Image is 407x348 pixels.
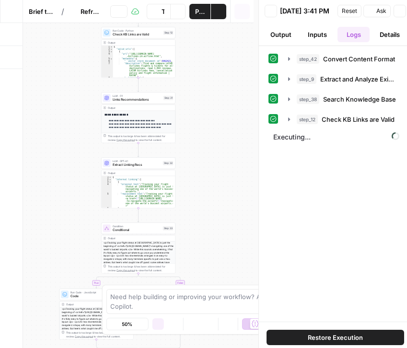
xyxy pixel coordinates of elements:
[75,335,93,338] span: Copy the output
[297,54,319,64] span: step_42
[108,236,163,240] div: Output
[108,265,174,272] div: This output is too large & has been abbreviated for review. to view the full content.
[163,96,174,100] div: Step 31
[337,27,370,42] button: Logs
[81,7,103,16] span: Refresh Internal Links - Fork
[102,50,113,53] div: 3
[109,178,112,181] span: Toggle code folding, rows 2 through 23
[195,7,205,16] span: Publish
[320,74,396,84] span: Extract and Analyze Existing Links
[102,178,112,181] div: 2
[70,290,119,294] span: Run Code · JavaScript
[376,7,386,15] span: Ask
[108,41,163,45] div: Output
[109,181,112,183] span: Toggle code folding, rows 3 through 6
[323,54,395,64] span: Convert Content Format
[108,134,174,142] div: This output is too large & has been abbreviated for review. to view the full content.
[110,5,128,18] button: Version 1
[301,27,334,42] button: Inputs
[267,330,404,345] button: Restore Execution
[297,94,319,104] span: step_38
[116,139,135,141] span: Copy the output
[108,171,163,175] div: Output
[102,62,113,77] div: 7
[101,157,175,208] div: LLM · GPT-4.1Extract Linking RecsStep 32Output{ "internal_linking":[ { "original_text":"Tracking ...
[110,48,113,50] span: Toggle code folding, rows 2 through 723
[102,58,113,60] div: 5
[189,4,210,19] button: Publish
[323,94,396,104] span: Search Knowledge Base
[101,222,175,273] div: ConditionConditionalStep 33Output<p>Tracking your flight status at [GEOGRAPHIC_DATA] is just the ...
[373,27,406,42] button: Details
[102,46,113,48] div: 1
[163,31,174,35] div: Step 12
[113,224,161,228] span: Condition
[96,273,139,288] g: Edge from step_33 to step_39
[108,106,163,110] div: Output
[113,29,162,33] span: Run Code · Python
[113,32,162,37] span: Check KB Links are Valid
[113,94,162,98] span: LLM · O1
[122,320,132,328] span: 50%
[102,77,113,79] div: 8
[110,77,113,79] span: Toggle code folding, rows 8 through 10
[322,115,395,124] span: Check KB Links are Valid
[66,4,108,19] button: Refresh Internal Links - Fork
[113,97,162,102] span: Links Recommendations
[139,273,181,288] g: Edge from step_33 to step_37
[270,129,402,145] span: Executing...
[102,207,112,209] div: 6
[337,5,361,17] button: Reset
[110,50,113,53] span: Toggle code folding, rows 3 through 26
[162,7,164,16] span: Test Workflow
[102,181,112,183] div: 3
[116,269,135,272] span: Copy the output
[297,115,318,124] span: step_12
[66,302,120,306] div: Output
[23,4,59,19] button: Brief to Article - SEO + AEO
[113,159,161,163] span: LLM · GPT-4.1
[113,228,161,232] span: Conditional
[102,48,113,50] div: 2
[138,143,139,157] g: Edge from step_31 to step_32
[101,27,175,78] div: Run Code · PythonCheck KB Links are ValidStep 12Output{ "valid_urls":[ { "url":"[URL][DOMAIN_NAME...
[265,27,297,42] button: Output
[59,289,134,339] div: Run Code · JavaScriptCodeStep 39Output<p>Tracking your flight status at [GEOGRAPHIC_DATA] is just...
[363,5,391,17] button: Ask
[110,58,113,60] span: Toggle code folding, rows 5 through 16
[102,53,113,58] div: 4
[66,331,131,338] div: This output is too large & has been abbreviated for review. to view the full content.
[163,226,174,231] div: Step 33
[138,208,139,222] g: Edge from step_32 to step_33
[110,46,113,48] span: Toggle code folding, rows 1 through 731
[342,7,357,15] span: Reset
[29,7,54,16] span: Brief to Article - SEO + AEO
[147,4,170,19] button: Test Workflow
[102,60,113,62] div: 6
[61,6,64,17] span: /
[297,74,316,84] span: step_9
[308,333,363,342] span: Restore Execution
[102,193,112,207] div: 5
[70,294,119,299] span: Code
[102,176,112,178] div: 1
[138,12,139,26] g: Edge from step_38 to step_12
[163,161,174,165] div: Step 32
[102,183,112,193] div: 4
[138,78,139,92] g: Edge from step_12 to step_31
[109,176,112,178] span: Toggle code folding, rows 1 through 24
[113,162,161,167] span: Extract Linking Recs
[102,241,175,290] div: <p>Tracking your flight status at [GEOGRAPHIC_DATA] is just the beginning of <a href="[URL][DOMAI...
